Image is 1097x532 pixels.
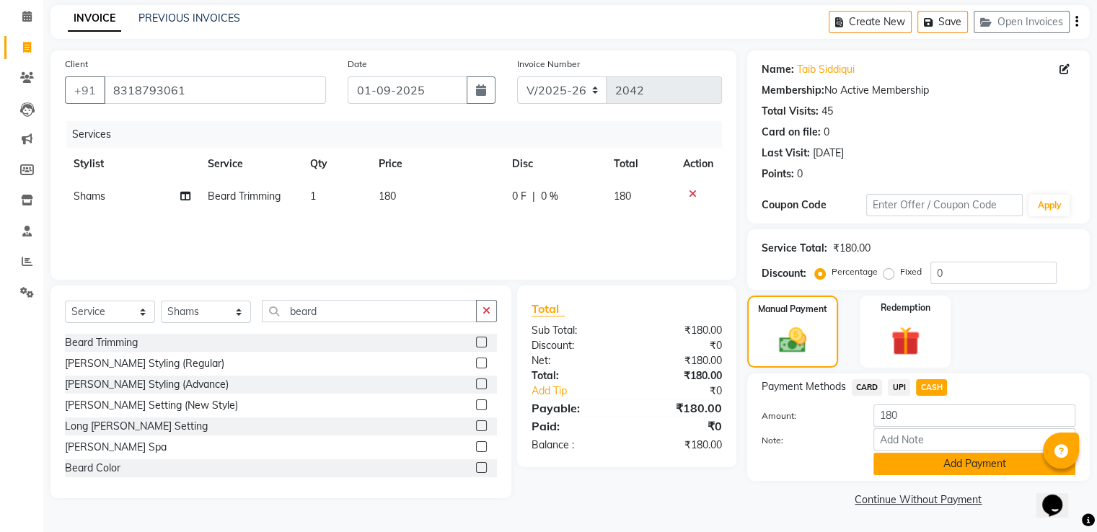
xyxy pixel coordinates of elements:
[1036,474,1083,518] iframe: chat widget
[762,241,827,256] div: Service Total:
[65,461,120,476] div: Beard Color
[833,241,871,256] div: ₹180.00
[370,148,503,180] th: Price
[65,335,138,350] div: Beard Trimming
[348,58,367,71] label: Date
[1028,195,1070,216] button: Apply
[614,190,631,203] span: 180
[824,125,829,140] div: 0
[301,148,370,180] th: Qty
[829,11,912,33] button: Create New
[797,62,855,77] a: Taib Siddiqui
[627,417,733,435] div: ₹0
[813,146,844,161] div: [DATE]
[751,409,863,422] label: Amount:
[65,419,208,434] div: Long [PERSON_NAME] Setting
[762,146,810,161] div: Last Visit:
[379,190,396,203] span: 180
[517,58,580,71] label: Invoice Number
[541,189,558,204] span: 0 %
[873,404,1075,427] input: Amount
[521,368,627,384] div: Total:
[762,379,846,394] span: Payment Methods
[644,384,732,399] div: ₹0
[762,62,794,77] div: Name:
[750,492,1087,507] a: Continue Without Payment
[762,104,819,119] div: Total Visits:
[521,384,644,399] a: Add Tip
[770,324,815,356] img: _cash.svg
[65,76,105,104] button: +91
[521,417,627,435] div: Paid:
[821,104,833,119] div: 45
[68,6,121,32] a: INVOICE
[66,121,733,148] div: Services
[74,190,105,203] span: Shams
[797,167,803,182] div: 0
[503,148,605,180] th: Disc
[199,148,301,180] th: Service
[832,265,878,278] label: Percentage
[627,338,733,353] div: ₹0
[627,368,733,384] div: ₹180.00
[65,440,167,455] div: [PERSON_NAME] Spa
[762,83,1075,98] div: No Active Membership
[873,453,1075,475] button: Add Payment
[262,300,477,322] input: Search or Scan
[758,303,827,316] label: Manual Payment
[65,148,199,180] th: Stylist
[521,323,627,338] div: Sub Total:
[104,76,326,104] input: Search by Name/Mobile/Email/Code
[762,167,794,182] div: Points:
[310,190,316,203] span: 1
[751,434,863,447] label: Note:
[762,83,824,98] div: Membership:
[627,353,733,368] div: ₹180.00
[882,323,929,359] img: _gift.svg
[627,399,733,417] div: ₹180.00
[65,398,238,413] div: [PERSON_NAME] Setting (New Style)
[65,356,224,371] div: [PERSON_NAME] Styling (Regular)
[512,189,527,204] span: 0 F
[521,399,627,417] div: Payable:
[916,379,947,396] span: CASH
[762,125,821,140] div: Card on file:
[532,189,535,204] span: |
[762,198,866,213] div: Coupon Code
[881,301,930,314] label: Redemption
[605,148,674,180] th: Total
[138,12,240,25] a: PREVIOUS INVOICES
[900,265,922,278] label: Fixed
[521,338,627,353] div: Discount:
[917,11,968,33] button: Save
[532,301,565,316] span: Total
[674,148,722,180] th: Action
[208,190,281,203] span: Beard Trimming
[873,428,1075,451] input: Add Note
[888,379,910,396] span: UPI
[521,438,627,453] div: Balance :
[627,438,733,453] div: ₹180.00
[65,377,229,392] div: [PERSON_NAME] Styling (Advance)
[65,58,88,71] label: Client
[521,353,627,368] div: Net:
[762,266,806,281] div: Discount:
[852,379,883,396] span: CARD
[866,194,1023,216] input: Enter Offer / Coupon Code
[627,323,733,338] div: ₹180.00
[974,11,1070,33] button: Open Invoices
